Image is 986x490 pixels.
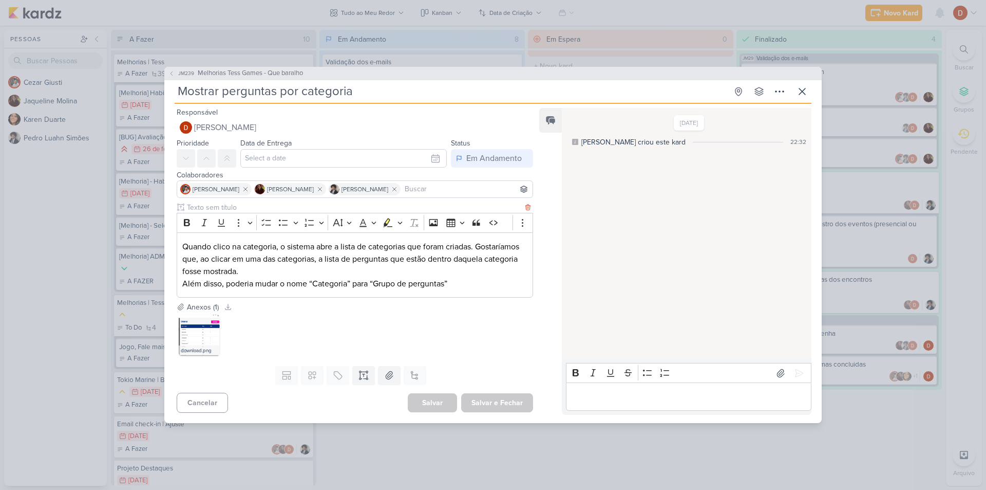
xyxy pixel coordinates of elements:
label: Responsável [177,108,218,117]
input: Buscar [403,183,530,195]
label: Status [451,139,470,148]
label: Prioridade [177,139,209,148]
div: Editor toolbar [566,363,811,383]
button: Em Andamento [451,149,533,168]
img: Jaqueline Molina [255,184,265,194]
div: [PERSON_NAME] criou este kard [581,137,686,148]
div: Colaboradores [177,170,533,180]
div: download.png [179,346,220,356]
input: Select a date [240,149,447,168]
p: Além disso, poderia mudar o nome “Categoria” para “Grupo de perguntas” [182,278,527,290]
button: [PERSON_NAME] [177,118,533,137]
div: Editor editing area: main [177,232,533,298]
input: Texto sem título [185,202,523,213]
img: Cezar Giusti [180,184,191,194]
input: Kard Sem Título [175,82,727,101]
label: Data de Entrega [240,139,292,148]
span: JM239 [177,69,196,77]
div: 22:32 [790,137,806,147]
img: Pedro Luahn Simões [329,184,339,194]
img: Davi Elias Teixeira [180,121,192,134]
div: Editor editing area: main [566,383,811,411]
span: [PERSON_NAME] [267,185,314,194]
span: [PERSON_NAME] [194,121,256,134]
p: Quando clico na categoria, o sistema abre a lista de categorias que foram criadas. Gostaríamos qu... [182,241,527,278]
span: Melhorias Tess Games - Que baralho [198,68,303,79]
div: Em Andamento [466,152,522,165]
span: [PERSON_NAME] [193,185,239,194]
img: PW5nuhT8pkKiMR78QnqJUwjAXkcmJqSfwMV8qw3A.png [179,315,220,356]
div: Anexos (1) [187,302,219,313]
div: Editor toolbar [177,213,533,233]
button: Cancelar [177,393,228,413]
button: JM239 Melhorias Tess Games - Que baralho [168,68,303,79]
span: [PERSON_NAME] [342,185,388,194]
